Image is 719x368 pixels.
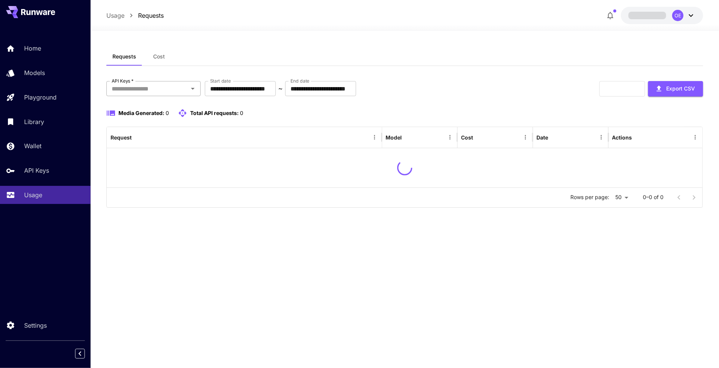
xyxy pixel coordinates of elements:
span: Media Generated: [118,110,164,116]
div: Collapse sidebar [81,347,91,360]
p: Library [24,117,44,126]
p: Rows per page: [571,193,610,201]
p: Models [24,68,45,77]
button: Collapse sidebar [75,349,85,359]
div: 50 [613,192,631,203]
span: 0 [240,110,243,116]
label: Start date [210,78,231,84]
span: Cost [153,53,165,60]
button: Menu [520,132,531,143]
p: Settings [24,321,47,330]
span: Requests [112,53,136,60]
a: Usage [106,11,124,20]
button: Menu [690,132,701,143]
a: Requests [138,11,164,20]
div: Request [111,134,132,141]
p: 0–0 of 0 [643,193,664,201]
button: Sort [549,132,560,143]
span: Total API requests: [190,110,239,116]
button: Sort [132,132,143,143]
div: Actions [612,134,632,141]
button: Sort [474,132,485,143]
p: Home [24,44,41,53]
p: Wallet [24,141,41,150]
p: Playground [24,93,57,102]
button: Sort [403,132,413,143]
button: Menu [596,132,607,143]
div: OE [672,10,684,21]
p: ~ [278,84,283,93]
button: Export CSV [648,81,703,97]
p: API Keys [24,166,49,175]
button: Menu [445,132,455,143]
div: Model [386,134,402,141]
span: 0 [166,110,169,116]
div: Date [537,134,548,141]
nav: breadcrumb [106,11,164,20]
div: Cost [461,134,473,141]
p: Usage [24,190,42,199]
button: OE [621,7,703,24]
label: End date [290,78,309,84]
button: Open [187,83,198,94]
label: API Keys [112,78,134,84]
button: Menu [369,132,380,143]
